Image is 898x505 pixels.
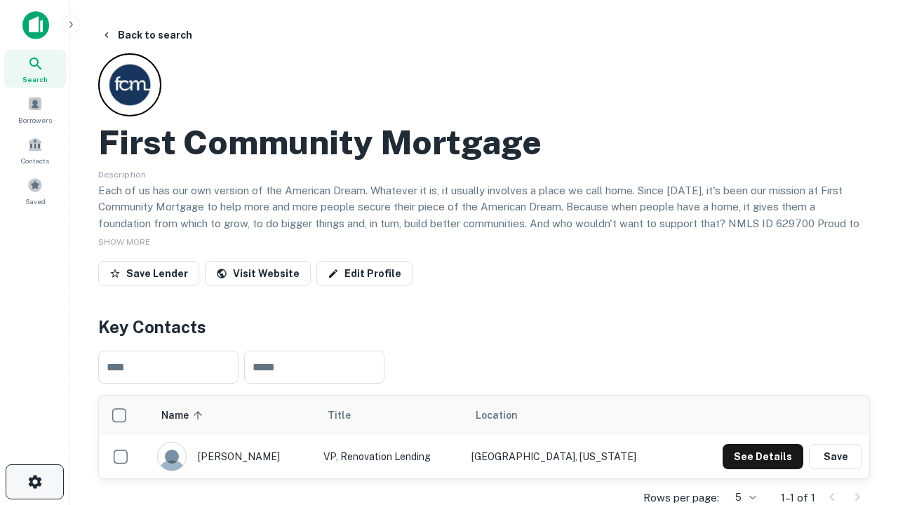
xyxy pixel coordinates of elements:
th: Title [316,396,464,435]
th: Name [150,396,316,435]
span: Title [328,407,369,424]
a: Search [4,50,66,88]
iframe: Chat Widget [828,393,898,460]
button: See Details [723,444,803,469]
span: Contacts [21,155,49,166]
h4: Key Contacts [98,314,870,339]
a: Contacts [4,131,66,169]
span: Search [22,74,48,85]
div: scrollable content [99,396,869,478]
img: 9c8pery4andzj6ohjkjp54ma2 [158,443,186,471]
a: Edit Profile [316,261,413,286]
td: VP, Renovation Lending [316,435,464,478]
span: Location [476,407,518,424]
button: Back to search [95,22,198,48]
span: SHOW MORE [98,237,150,247]
a: Visit Website [205,261,311,286]
button: Save Lender [98,261,199,286]
td: [GEOGRAPHIC_DATA], [US_STATE] [464,435,682,478]
h2: First Community Mortgage [98,122,542,163]
img: capitalize-icon.png [22,11,49,39]
button: Save [809,444,862,469]
a: Saved [4,172,66,210]
span: Description [98,170,146,180]
span: Borrowers [18,114,52,126]
div: [PERSON_NAME] [157,442,309,471]
span: Name [161,407,207,424]
span: Saved [25,196,46,207]
a: Borrowers [4,90,66,128]
th: Location [464,396,682,435]
p: Each of us has our own version of the American Dream. Whatever it is, it usually involves a place... [98,182,870,248]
